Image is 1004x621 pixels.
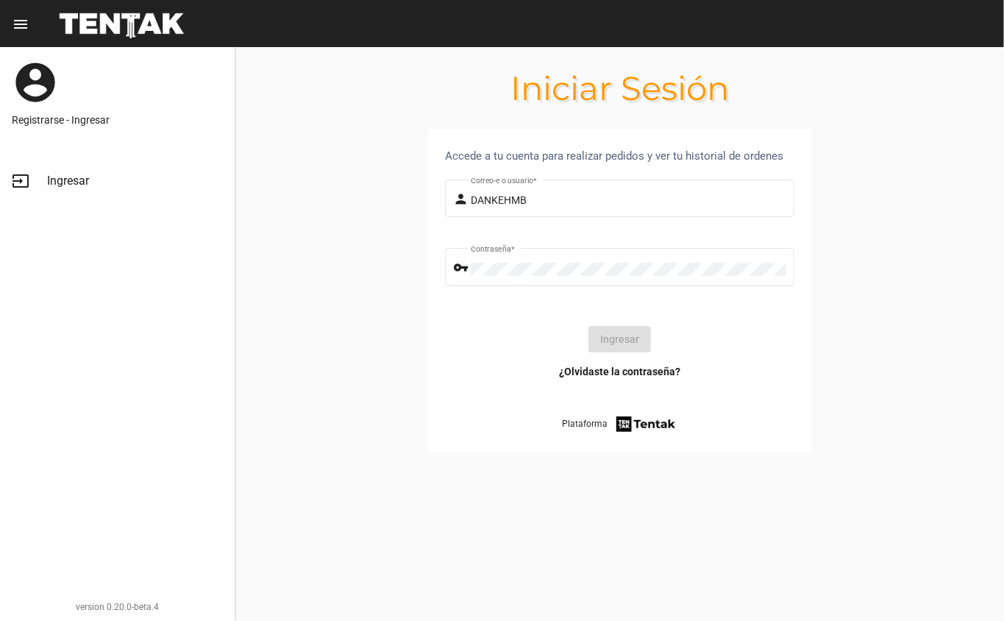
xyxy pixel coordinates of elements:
a: ¿Olvidaste la contraseña? [559,364,680,379]
a: Registrarse - Ingresar [12,113,223,127]
div: version 0.20.0-beta.4 [12,600,223,614]
span: Ingresar [47,174,89,188]
mat-icon: vpn_key [453,259,471,277]
div: Accede a tu cuenta para realizar pedidos y ver tu historial de ordenes [445,147,794,165]
h1: Iniciar Sesión [235,77,1004,100]
mat-icon: person [453,191,471,208]
mat-icon: account_circle [12,59,59,106]
img: tentak-firm.png [614,414,677,434]
mat-icon: input [12,172,29,190]
a: Plataforma [562,414,677,434]
span: Plataforma [562,416,608,431]
mat-icon: menu [12,15,29,33]
button: Ingresar [588,326,651,352]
